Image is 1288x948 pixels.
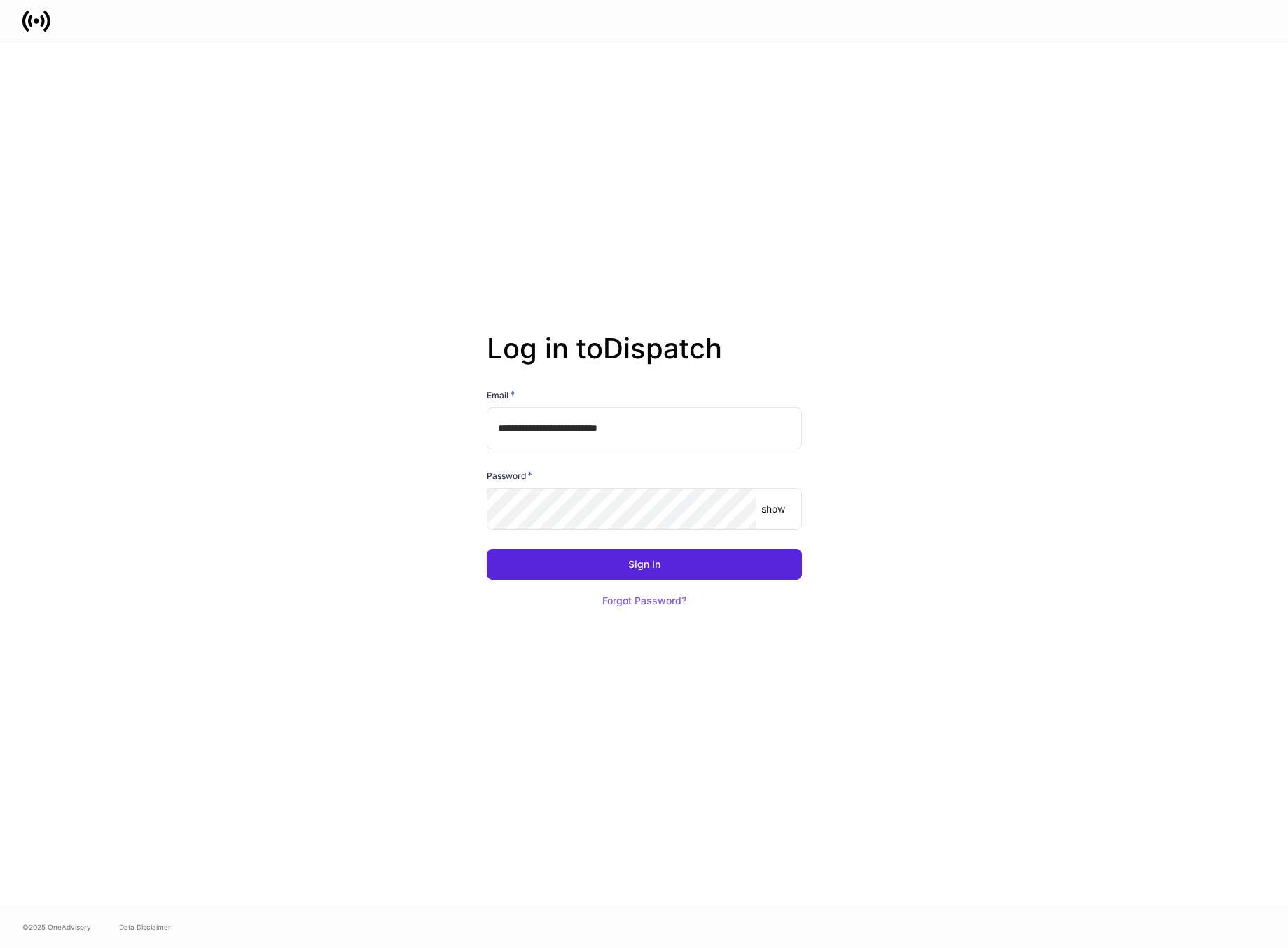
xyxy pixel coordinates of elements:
div: Sign In [628,559,660,569]
button: Sign In [487,549,802,580]
h6: Password [487,468,532,482]
span: © 2025 OneAdvisory [22,921,91,933]
h2: Log in to Dispatch [487,332,802,388]
button: Forgot Password? [585,585,704,616]
h6: Email [487,388,515,402]
a: Data Disclaimer [119,921,171,933]
div: Forgot Password? [602,596,686,606]
p: show [761,502,785,516]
